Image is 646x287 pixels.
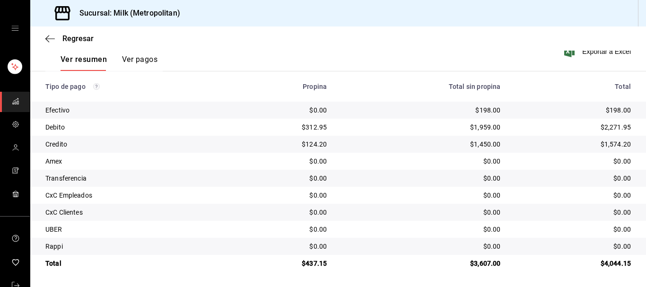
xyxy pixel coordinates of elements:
[45,34,94,43] button: Regresar
[45,122,222,132] div: Debito
[237,157,327,166] div: $0.00
[566,46,631,57] button: Exportar a Excel
[237,225,327,234] div: $0.00
[45,242,222,251] div: Rappi
[515,122,631,132] div: $2,271.95
[342,83,500,90] div: Total sin propina
[237,174,327,183] div: $0.00
[515,225,631,234] div: $0.00
[45,139,222,149] div: Credito
[342,174,500,183] div: $0.00
[515,139,631,149] div: $1,574.20
[45,191,222,200] div: CxC Empleados
[45,157,222,166] div: Amex
[45,83,222,90] div: Tipo de pago
[45,225,222,234] div: UBER
[237,105,327,115] div: $0.00
[237,242,327,251] div: $0.00
[45,208,222,217] div: CxC Clientes
[342,139,500,149] div: $1,450.00
[515,191,631,200] div: $0.00
[342,191,500,200] div: $0.00
[45,174,222,183] div: Transferencia
[237,139,327,149] div: $124.20
[342,242,500,251] div: $0.00
[515,105,631,115] div: $198.00
[237,122,327,132] div: $312.95
[237,259,327,268] div: $437.15
[342,105,500,115] div: $198.00
[515,208,631,217] div: $0.00
[72,8,180,19] h3: Sucursal: Milk (Metropolitan)
[61,55,157,71] div: navigation tabs
[45,259,222,268] div: Total
[515,83,631,90] div: Total
[11,25,19,32] button: open drawer
[342,208,500,217] div: $0.00
[515,242,631,251] div: $0.00
[342,259,500,268] div: $3,607.00
[237,208,327,217] div: $0.00
[93,83,100,90] svg: Los pagos realizados con Pay y otras terminales son montos brutos.
[342,122,500,132] div: $1,959.00
[62,34,94,43] span: Regresar
[342,157,500,166] div: $0.00
[515,259,631,268] div: $4,044.15
[45,105,222,115] div: Efectivo
[515,157,631,166] div: $0.00
[122,55,157,71] button: Ver pagos
[237,83,327,90] div: Propina
[237,191,327,200] div: $0.00
[342,225,500,234] div: $0.00
[515,174,631,183] div: $0.00
[61,55,107,71] button: Ver resumen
